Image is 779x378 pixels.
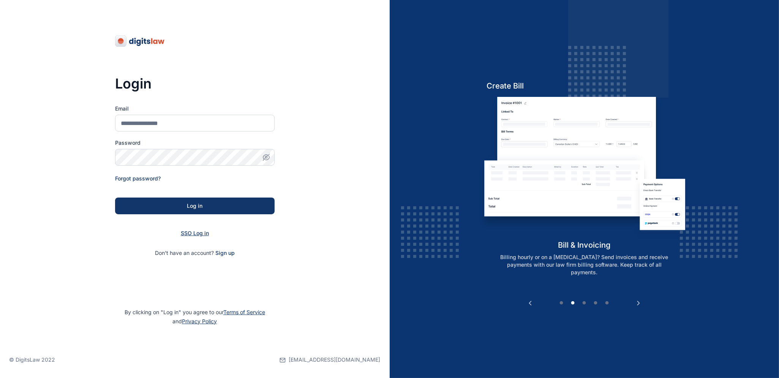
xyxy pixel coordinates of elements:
span: and [172,318,217,324]
button: 5 [603,299,611,307]
button: 4 [592,299,599,307]
h5: bill & invoicing [479,240,690,250]
p: Billing hourly or on a [MEDICAL_DATA]? Send invoices and receive payments with our law firm billi... [487,253,681,276]
a: Sign up [215,250,235,256]
button: Previous [526,299,534,307]
a: Terms of Service [223,309,265,315]
button: 3 [580,299,588,307]
p: By clicking on "Log in" you agree to our [9,308,381,326]
button: Next [635,299,642,307]
label: Password [115,139,275,147]
img: digitslaw-logo [115,35,165,47]
button: 1 [558,299,565,307]
h5: Create Bill [479,81,690,91]
div: Log in [127,202,262,210]
img: bill-and-invoicin [479,97,690,239]
a: Forgot password? [115,175,161,182]
h3: Login [115,76,275,91]
button: 2 [569,299,577,307]
span: [EMAIL_ADDRESS][DOMAIN_NAME] [289,356,381,364]
p: Don't have an account? [115,249,275,257]
span: Sign up [215,249,235,257]
label: Email [115,105,275,112]
button: Log in [115,198,275,214]
p: © DigitsLaw 2022 [9,356,55,364]
a: Privacy Policy [182,318,217,324]
a: SSO Log in [181,230,209,236]
a: [EMAIL_ADDRESS][DOMAIN_NAME] [280,342,381,378]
